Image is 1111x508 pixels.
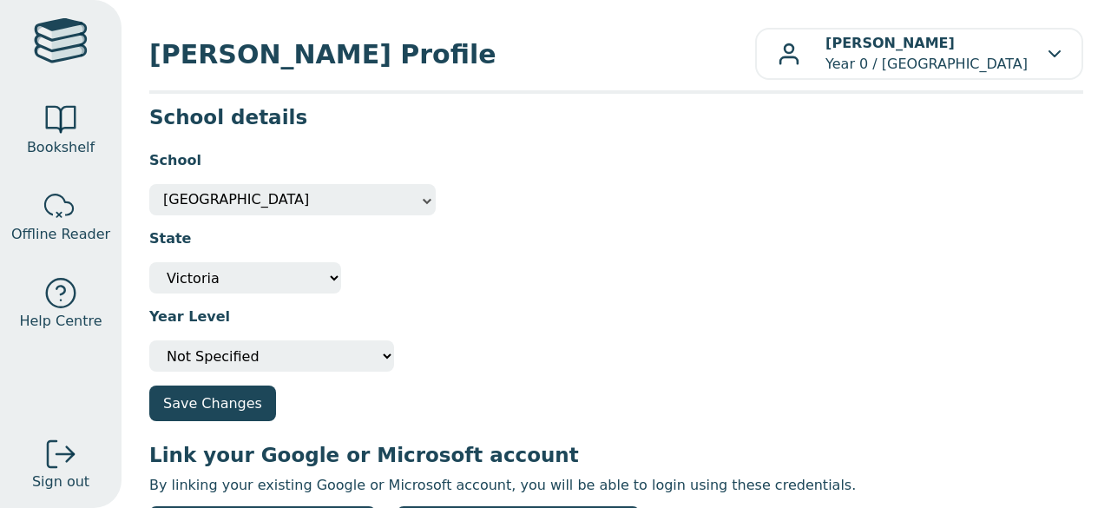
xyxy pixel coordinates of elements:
button: [PERSON_NAME]Year 0 / [GEOGRAPHIC_DATA] [755,28,1083,80]
span: Sign out [32,472,89,492]
button: Save Changes [149,386,276,421]
p: By linking your existing Google or Microsoft account, you will be able to login using these crede... [149,475,1083,496]
h3: School details [149,104,1083,130]
span: Help Centre [19,311,102,332]
b: [PERSON_NAME] [825,35,955,51]
label: State [149,228,191,249]
label: School [149,150,201,171]
span: Healesville High School [163,184,422,215]
span: Bookshelf [27,137,95,158]
span: [PERSON_NAME] Profile [149,35,755,74]
label: Year Level [149,307,230,327]
h3: Link your Google or Microsoft account [149,442,1083,468]
span: Offline Reader [11,224,110,245]
p: Year 0 / [GEOGRAPHIC_DATA] [825,33,1028,75]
